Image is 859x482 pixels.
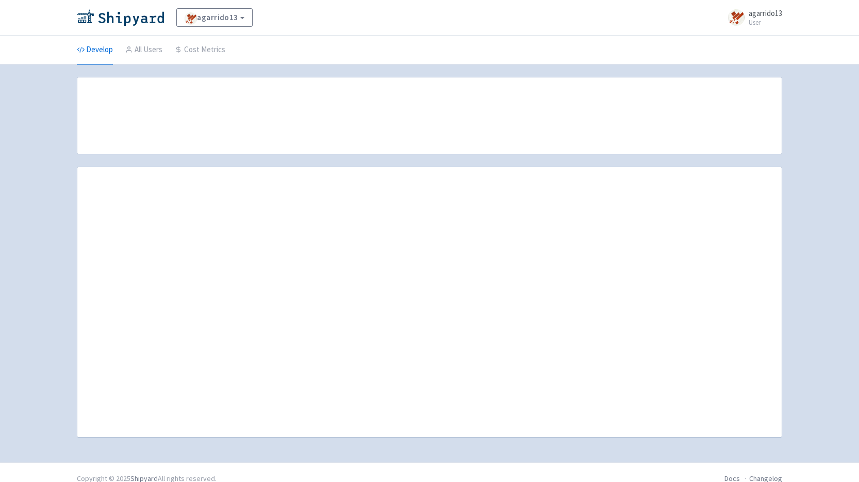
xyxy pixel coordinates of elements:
[176,8,253,27] a: agarrido13
[175,36,225,65] a: Cost Metrics
[125,36,162,65] a: All Users
[749,8,782,18] span: agarrido13
[77,36,113,65] a: Develop
[722,9,782,26] a: agarrido13 User
[749,19,782,26] small: User
[77,9,164,26] img: Shipyard logo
